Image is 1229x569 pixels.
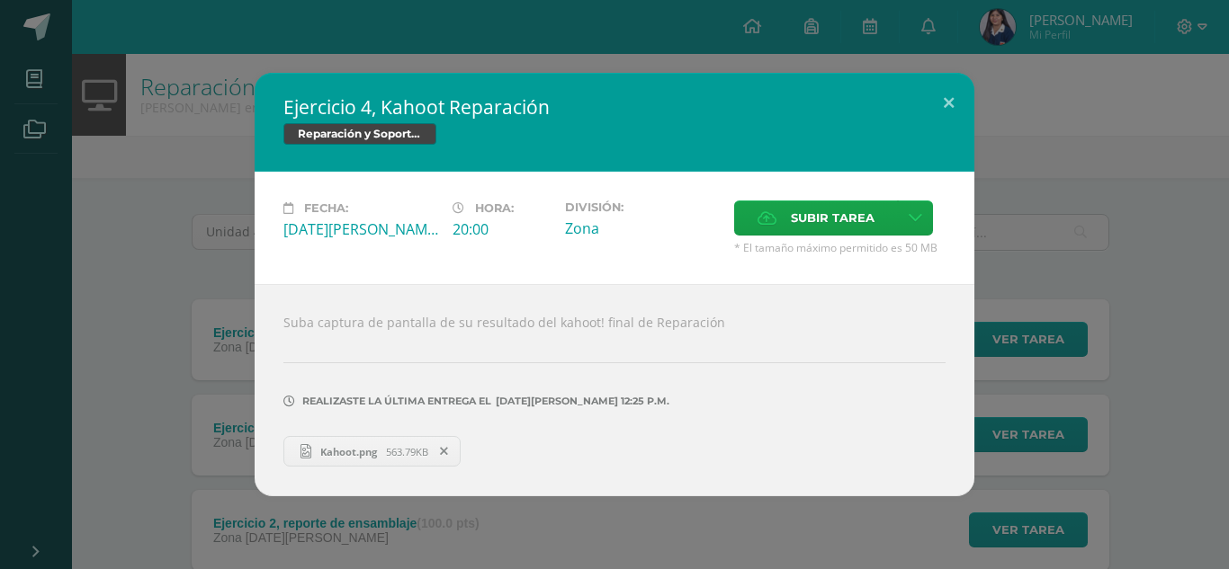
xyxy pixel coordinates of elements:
[283,123,436,145] span: Reparación y Soporte Técnico
[283,94,946,120] h2: Ejercicio 4, Kahoot Reparación
[311,445,386,458] span: Kahoot.png
[429,441,460,461] span: Remover entrega
[923,73,974,134] button: Close (Esc)
[491,401,669,402] span: [DATE][PERSON_NAME] 12:25 p.m.
[565,218,720,238] div: Zona
[283,436,461,467] a: Kahoot.png 563.79KB
[304,201,348,215] span: Fecha:
[302,395,491,407] span: Realizaste la última entrega el
[283,219,438,239] div: [DATE][PERSON_NAME]
[255,284,974,496] div: Suba captura de pantalla de su resultado del kahoot! final de Reparación
[565,200,720,214] label: División:
[453,219,551,239] div: 20:00
[791,201,875,235] span: Subir tarea
[475,201,514,215] span: Hora:
[386,445,428,458] span: 563.79KB
[734,240,946,255] span: * El tamaño máximo permitido es 50 MB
